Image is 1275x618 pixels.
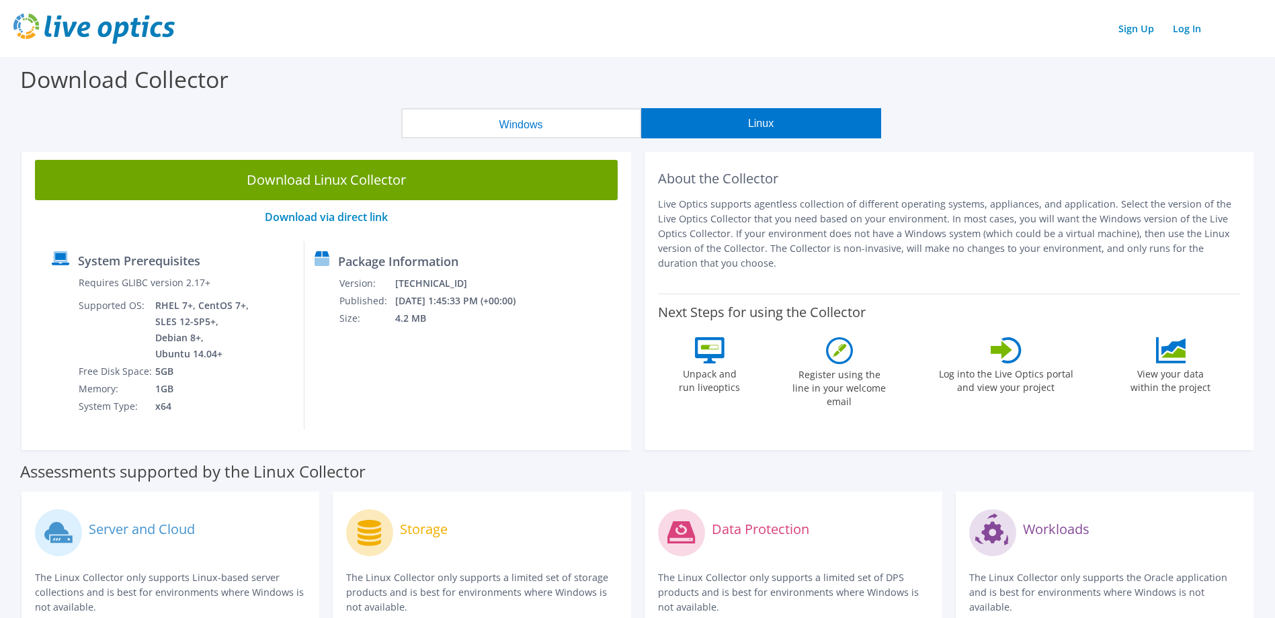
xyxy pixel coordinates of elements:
td: System Type: [78,398,155,415]
a: Sign Up [1112,19,1161,38]
label: Register using the line in your welcome email [789,364,890,408]
p: The Linux Collector only supports the Oracle application and is best for environments where Windo... [969,570,1240,615]
p: The Linux Collector only supports Linux-based server collections and is best for environments whe... [35,570,306,615]
td: 1GB [155,380,251,398]
td: 5GB [155,363,251,380]
td: x64 [155,398,251,415]
td: [TECHNICAL_ID] [395,275,534,292]
label: Download Collector [20,64,229,95]
label: Assessments supported by the Linux Collector [20,465,366,478]
label: Next Steps for using the Collector [658,304,866,320]
td: Memory: [78,380,155,398]
a: Download Linux Collector [35,160,618,200]
button: Windows [401,108,641,138]
label: Log into the Live Optics portal and view your project [938,363,1074,394]
button: Linux [641,108,881,138]
label: Data Protection [712,523,809,536]
label: Unpack and run liveoptics [679,363,741,394]
img: live_optics_svg.svg [13,13,175,44]
td: Supported OS: [78,297,155,363]
td: Version: [339,275,395,292]
label: Workloads [1023,523,1089,536]
label: Package Information [338,255,458,268]
td: Published: [339,292,395,310]
td: Free Disk Space: [78,363,155,380]
a: Download via direct link [265,210,388,224]
p: The Linux Collector only supports a limited set of DPS products and is best for environments wher... [658,570,929,615]
p: Live Optics supports agentless collection of different operating systems, appliances, and applica... [658,197,1241,271]
a: Log In [1166,19,1208,38]
label: View your data within the project [1122,363,1219,394]
p: The Linux Collector only supports a limited set of storage products and is best for environments ... [346,570,617,615]
label: Storage [400,523,448,536]
td: 4.2 MB [395,310,534,327]
h2: About the Collector [658,171,1241,187]
td: RHEL 7+, CentOS 7+, SLES 12-SP5+, Debian 8+, Ubuntu 14.04+ [155,297,251,363]
td: Size: [339,310,395,327]
td: [DATE] 1:45:33 PM (+00:00) [395,292,534,310]
label: Requires GLIBC version 2.17+ [79,276,210,290]
label: Server and Cloud [89,523,195,536]
label: System Prerequisites [78,254,200,267]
